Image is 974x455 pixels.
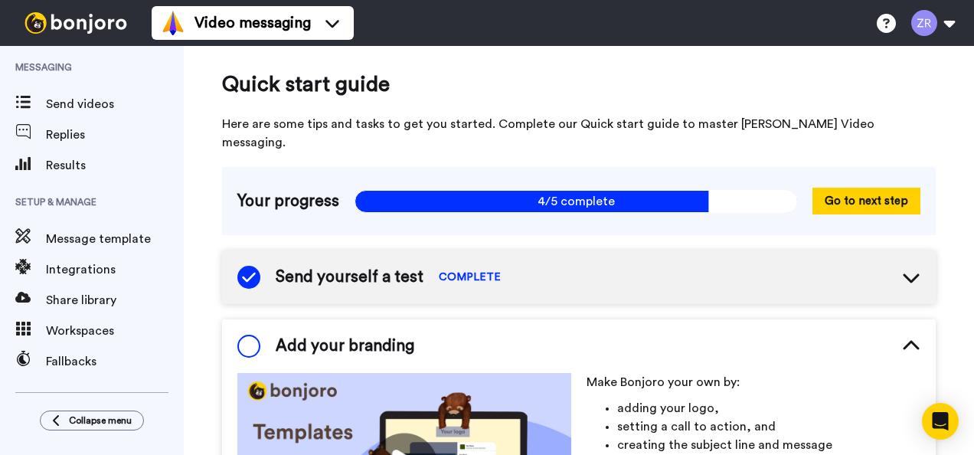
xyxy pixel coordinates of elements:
[46,322,184,340] span: Workspaces
[69,414,132,427] span: Collapse menu
[46,291,184,309] span: Share library
[46,230,184,248] span: Message template
[40,411,144,430] button: Collapse menu
[222,115,936,152] span: Here are some tips and tasks to get you started. Complete our Quick start guide to master [PERSON...
[46,126,184,144] span: Replies
[587,373,920,391] p: Make Bonjoro your own by:
[222,69,936,100] span: Quick start guide
[617,417,920,436] li: setting a call to action, and
[18,12,133,34] img: bj-logo-header-white.svg
[194,12,311,34] span: Video messaging
[46,156,184,175] span: Results
[276,266,423,289] span: Send yourself a test
[922,403,959,440] div: Open Intercom Messenger
[617,436,920,454] li: creating the subject line and message
[46,95,184,113] span: Send videos
[276,335,414,358] span: Add your branding
[46,352,184,371] span: Fallbacks
[617,399,920,417] li: adding your logo,
[161,11,185,35] img: vm-color.svg
[237,190,339,213] span: Your progress
[439,270,501,285] span: COMPLETE
[812,188,920,214] button: Go to next step
[355,190,797,213] span: 4/5 complete
[46,260,184,279] span: Integrations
